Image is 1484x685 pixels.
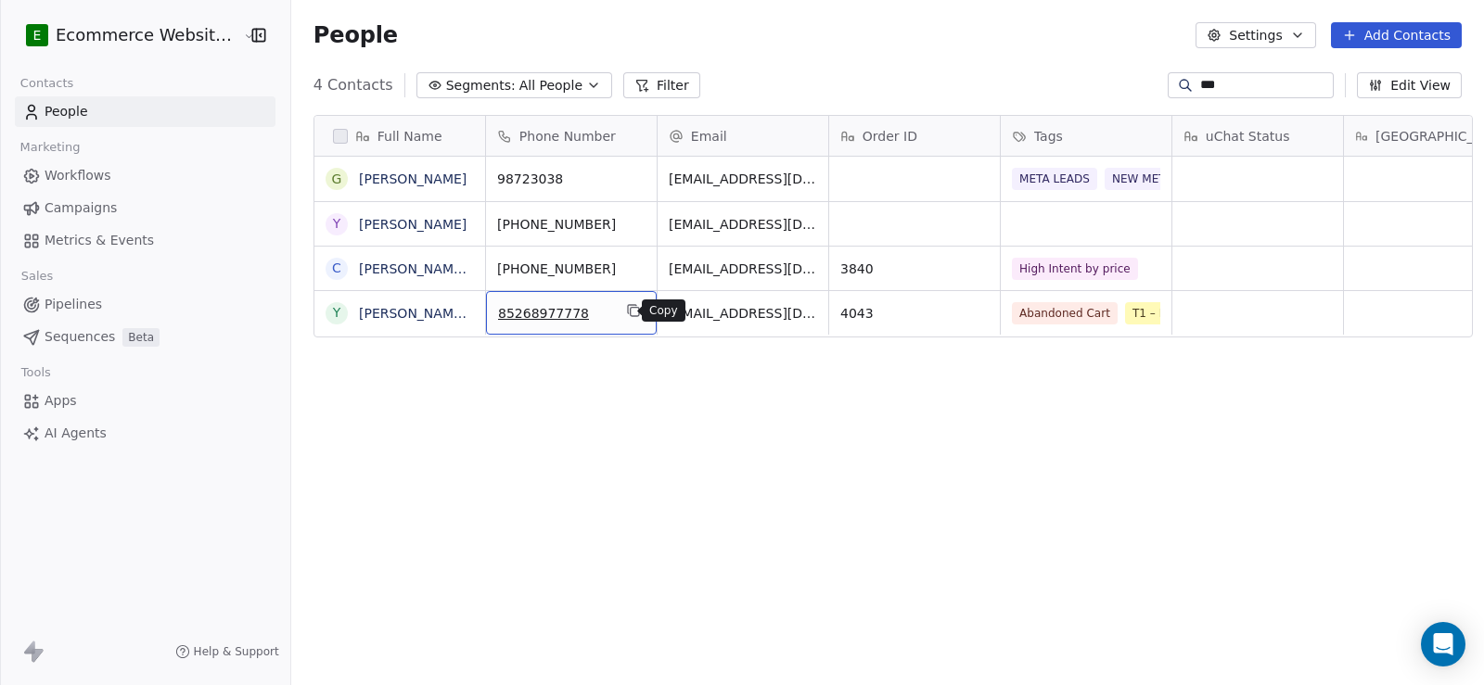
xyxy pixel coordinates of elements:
a: [PERSON_NAME] [359,217,467,232]
span: Full Name [377,127,442,146]
div: grid [314,157,486,674]
div: Tags [1001,116,1171,156]
span: Phone Number [519,127,616,146]
span: Sequences [45,327,115,347]
button: Add Contacts [1331,22,1462,48]
div: Email [658,116,828,156]
a: SequencesBeta [15,322,275,352]
span: Tools [13,359,58,387]
span: Beta [122,328,160,347]
div: Full Name [314,116,485,156]
a: Help & Support [175,644,279,659]
div: Y [333,303,341,323]
button: Settings [1196,22,1315,48]
div: G [331,170,341,189]
span: Campaigns [45,198,117,218]
div: Phone Number [486,116,657,156]
div: C [332,259,341,278]
span: [EMAIL_ADDRESS][DOMAIN_NAME] [669,170,817,188]
span: Apps [45,391,77,411]
a: [PERSON_NAME] [PERSON_NAME] [359,261,579,276]
a: Campaigns [15,193,275,223]
span: Abandoned Cart [1012,302,1118,324]
span: Metrics & Events [45,231,154,250]
div: Open Intercom Messenger [1421,622,1465,666]
span: Ecommerce Website Builder [56,23,238,47]
span: All People [519,76,582,95]
a: [PERSON_NAME] [PERSON_NAME] [359,306,579,321]
p: Copy [649,303,678,318]
span: [EMAIL_ADDRESS][DOMAIN_NAME] [669,260,817,278]
span: 98723038 [497,170,646,188]
span: Workflows [45,166,111,185]
a: AI Agents [15,418,275,449]
span: Pipelines [45,295,102,314]
div: Y [333,214,341,234]
div: uChat Status [1172,116,1343,156]
span: People [313,21,398,49]
span: High Intent by price [1012,258,1138,280]
span: Help & Support [194,644,279,659]
span: 85268977778 [498,304,611,323]
span: 3840 [840,260,989,278]
span: E [33,26,42,44]
span: AI Agents [45,424,107,443]
span: Segments: [446,76,516,95]
div: Order ID [829,116,1000,156]
span: Order ID [863,127,917,146]
span: Sales [13,262,61,290]
span: Contacts [12,70,82,97]
a: Workflows [15,160,275,191]
span: NEW META ADS LEADS [1105,168,1247,190]
span: 4043 [840,304,989,323]
span: 4 Contacts [313,74,393,96]
span: [PHONE_NUMBER] [497,215,646,234]
span: [EMAIL_ADDRESS][DOMAIN_NAME] [669,215,817,234]
button: Edit View [1357,72,1462,98]
span: [PHONE_NUMBER] [497,260,646,278]
span: uChat Status [1206,127,1290,146]
span: [EMAIL_ADDRESS][DOMAIN_NAME] [669,304,817,323]
span: T1 – Paid <$199 [1125,302,1231,324]
a: [PERSON_NAME] [359,171,467,186]
a: Apps [15,386,275,416]
a: Pipelines [15,289,275,320]
span: People [45,102,88,121]
a: Metrics & Events [15,225,275,256]
span: Tags [1034,127,1063,146]
button: Filter [623,72,700,98]
button: EEcommerce Website Builder [22,19,230,51]
a: People [15,96,275,127]
span: META LEADS [1012,168,1097,190]
span: Marketing [12,133,88,161]
span: Email [691,127,727,146]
